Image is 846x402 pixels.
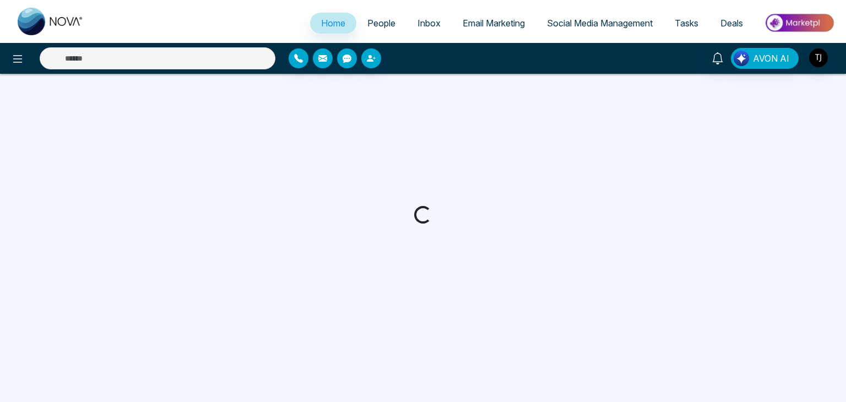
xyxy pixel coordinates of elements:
span: Deals [720,18,743,29]
img: Lead Flow [734,51,749,66]
span: Email Marketing [463,18,525,29]
a: Deals [709,13,754,34]
img: Nova CRM Logo [18,8,84,35]
a: Social Media Management [536,13,664,34]
img: Market-place.gif [760,10,839,35]
span: Social Media Management [547,18,653,29]
a: Inbox [406,13,452,34]
button: AVON AI [731,48,799,69]
a: Tasks [664,13,709,34]
span: Home [321,18,345,29]
a: Home [310,13,356,34]
a: Email Marketing [452,13,536,34]
img: User Avatar [809,48,828,67]
span: Tasks [675,18,698,29]
span: People [367,18,395,29]
span: AVON AI [753,52,789,65]
span: Inbox [417,18,441,29]
a: People [356,13,406,34]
